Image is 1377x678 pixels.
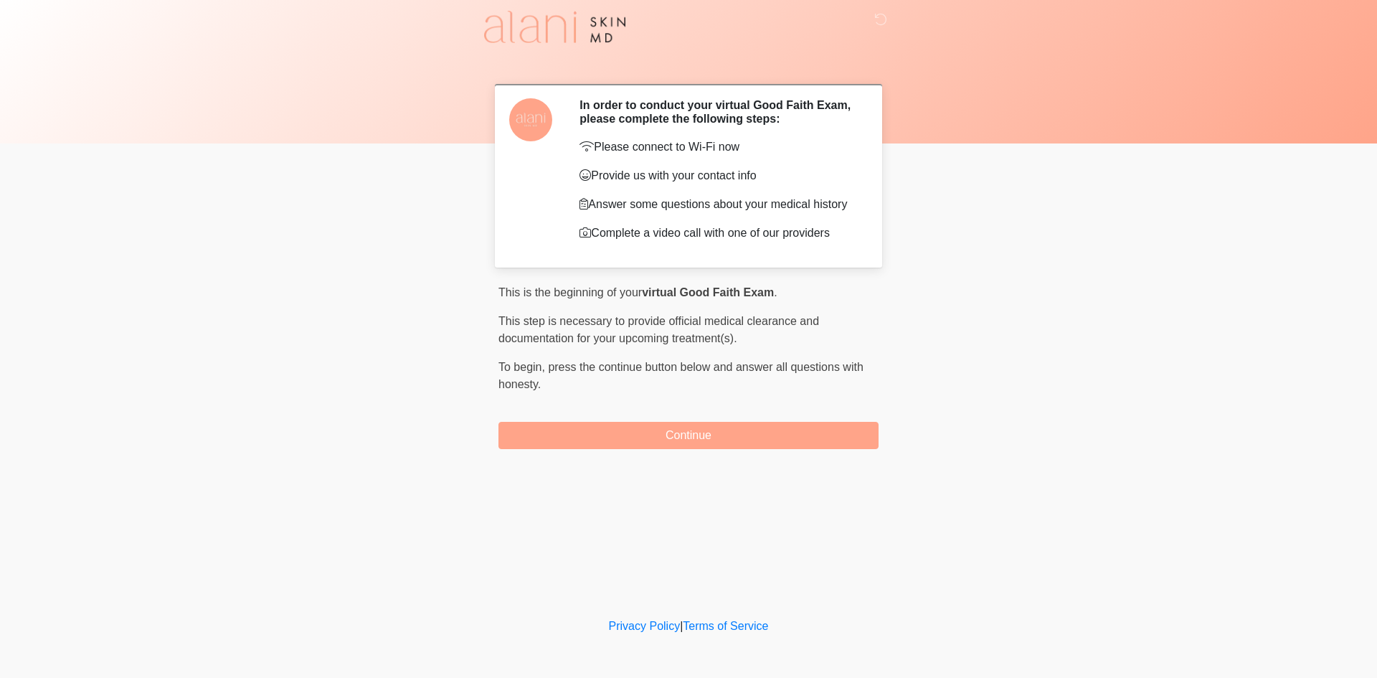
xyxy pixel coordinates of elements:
span: . [774,286,777,298]
img: Alani Skin MD Logo [484,11,625,43]
span: This step is necessary to provide official medical clearance and documentation for your upcoming ... [498,315,819,344]
p: Complete a video call with one of our providers [579,225,857,242]
a: | [680,620,683,632]
h2: In order to conduct your virtual Good Faith Exam, please complete the following steps: [579,98,857,126]
span: This is the beginning of your [498,286,642,298]
p: Answer some questions about your medical history [579,196,857,213]
span: To begin, [498,361,548,373]
p: Provide us with your contact info [579,167,857,184]
img: Agent Avatar [509,98,552,141]
p: Please connect to Wi-Fi now [579,138,857,156]
strong: virtual Good Faith Exam [642,286,774,298]
span: press the continue button below and answer all questions with honesty. [498,361,863,390]
button: Continue [498,422,879,449]
a: Privacy Policy [609,620,681,632]
h1: ‎ ‎ ‎ [488,52,889,78]
a: Terms of Service [683,620,768,632]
